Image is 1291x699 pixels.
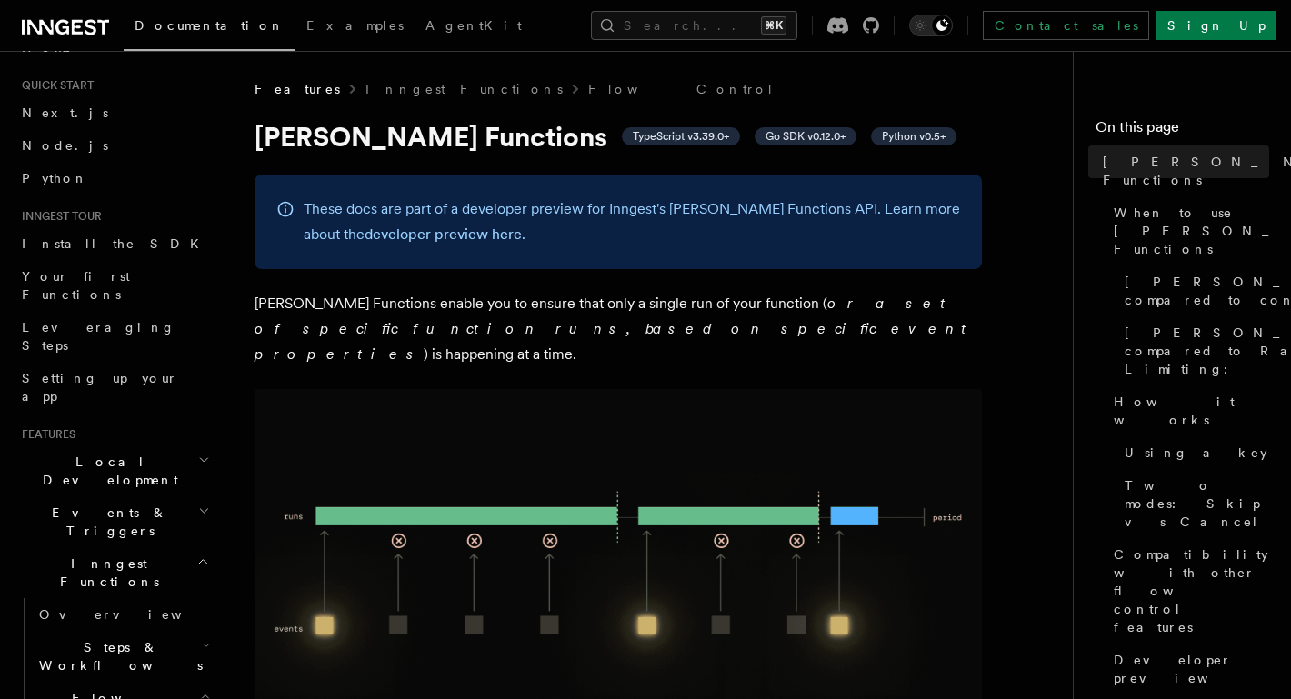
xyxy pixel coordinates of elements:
[124,5,295,51] a: Documentation
[1117,469,1269,538] a: Two modes: Skip vs Cancel
[15,129,214,162] a: Node.js
[882,129,946,144] span: Python v0.5+
[1114,393,1269,429] span: How it works
[304,196,960,247] p: These docs are part of a developer preview for Inngest's [PERSON_NAME] Functions API. Learn more ...
[1106,644,1269,694] a: Developer preview
[1096,116,1269,145] h4: On this page
[15,427,75,442] span: Features
[15,260,214,311] a: Your first Functions
[255,120,982,153] h1: [PERSON_NAME] Functions
[32,638,203,674] span: Steps & Workflows
[15,311,214,362] a: Leveraging Steps
[15,162,214,195] a: Python
[1125,444,1267,462] span: Using a key
[22,320,175,353] span: Leveraging Steps
[15,554,196,591] span: Inngest Functions
[1117,265,1269,316] a: [PERSON_NAME] compared to concurrency:
[15,496,214,547] button: Events & Triggers
[22,138,108,153] span: Node.js
[255,80,340,98] span: Features
[39,607,226,622] span: Overview
[15,96,214,129] a: Next.js
[22,371,178,404] span: Setting up your app
[22,171,88,185] span: Python
[983,11,1149,40] a: Contact sales
[15,547,214,598] button: Inngest Functions
[15,227,214,260] a: Install the SDK
[255,295,975,363] em: or a set of specific function runs, based on specific event properties
[1106,538,1269,644] a: Compatibility with other flow control features
[306,18,404,33] span: Examples
[1156,11,1276,40] a: Sign Up
[633,129,729,144] span: TypeScript v3.39.0+
[1114,545,1269,636] span: Compatibility with other flow control features
[415,5,533,49] a: AgentKit
[1117,316,1269,385] a: [PERSON_NAME] compared to Rate Limiting:
[295,5,415,49] a: Examples
[22,269,130,302] span: Your first Functions
[22,236,210,251] span: Install the SDK
[32,631,214,682] button: Steps & Workflows
[15,504,198,540] span: Events & Triggers
[15,78,94,93] span: Quick start
[365,80,563,98] a: Inngest Functions
[32,598,214,631] a: Overview
[766,129,846,144] span: Go SDK v0.12.0+
[135,18,285,33] span: Documentation
[255,291,982,367] p: [PERSON_NAME] Functions enable you to ensure that only a single run of your function ( ) is happe...
[591,11,797,40] button: Search...⌘K
[365,225,522,243] a: developer preview here
[425,18,522,33] span: AgentKit
[22,105,108,120] span: Next.js
[1106,196,1269,265] a: When to use [PERSON_NAME] Functions
[1117,436,1269,469] a: Using a key
[15,209,102,224] span: Inngest tour
[1096,145,1269,196] a: [PERSON_NAME] Functions
[15,445,214,496] button: Local Development
[1125,476,1269,531] span: Two modes: Skip vs Cancel
[588,80,775,98] a: Flow Control
[761,16,786,35] kbd: ⌘K
[15,362,214,413] a: Setting up your app
[15,453,198,489] span: Local Development
[1106,385,1269,436] a: How it works
[909,15,953,36] button: Toggle dark mode
[1114,651,1269,687] span: Developer preview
